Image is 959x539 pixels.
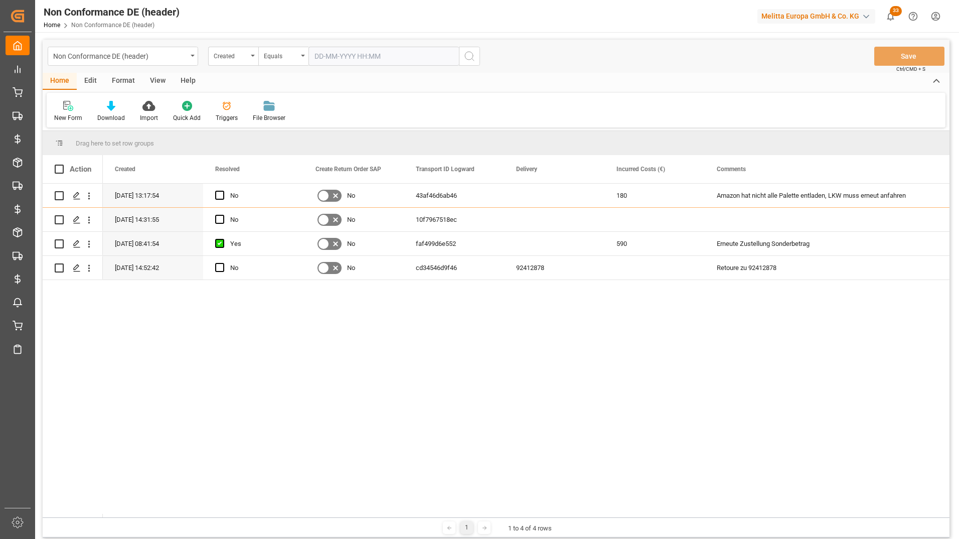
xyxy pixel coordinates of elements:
[890,6,902,16] span: 33
[504,256,604,280] div: 92412878
[44,22,60,29] a: Home
[459,47,480,66] button: search button
[103,232,203,255] div: [DATE] 08:41:54
[103,208,203,231] div: [DATE] 14:31:55
[97,113,125,122] div: Download
[757,9,875,24] div: Melitta Europa GmbH & Co. KG
[896,65,925,73] span: Ctrl/CMD + S
[404,208,504,231] div: 10f7967518ec
[43,184,103,208] div: Press SPACE to select this row.
[347,208,355,231] span: No
[315,166,381,173] span: Create Return Order SAP
[44,5,180,20] div: Non Conformance DE (header)
[43,256,103,280] div: Press SPACE to select this row.
[140,113,158,122] div: Import
[416,166,474,173] span: Transport ID Logward
[404,256,504,280] div: cd34546d9f46
[173,113,201,122] div: Quick Add
[604,184,705,207] div: 180
[230,256,291,280] div: No
[214,49,248,61] div: Created
[77,73,104,90] div: Edit
[404,232,504,255] div: faf499d6e552
[43,208,103,232] div: Press SPACE to select this row.
[215,166,240,173] span: Resolved
[103,184,203,207] div: [DATE] 13:17:54
[757,7,879,26] button: Melitta Europa GmbH & Co. KG
[103,256,203,280] div: [DATE] 14:52:42
[115,166,135,173] span: Created
[230,208,291,231] div: No
[70,165,91,174] div: Action
[230,232,291,255] div: Yes
[616,166,665,173] span: Incurred Costs (€)
[48,47,198,66] button: open menu
[43,73,77,90] div: Home
[874,47,944,66] button: Save
[230,184,291,207] div: No
[604,232,705,255] div: 590
[253,113,285,122] div: File Browser
[43,232,103,256] div: Press SPACE to select this row.
[54,113,82,122] div: New Form
[508,523,552,533] div: 1 to 4 of 4 rows
[76,140,154,147] span: Drag here to set row groups
[258,47,308,66] button: open menu
[404,184,504,207] div: 43af46d6ab46
[347,232,355,255] span: No
[347,256,355,280] span: No
[53,49,187,62] div: Non Conformance DE (header)
[879,5,902,28] button: show 33 new notifications
[516,166,537,173] span: Delivery
[216,113,238,122] div: Triggers
[264,49,298,61] div: Equals
[104,73,142,90] div: Format
[717,166,746,173] span: Comments
[208,47,258,66] button: open menu
[173,73,203,90] div: Help
[308,47,459,66] input: DD-MM-YYYY HH:MM
[902,5,924,28] button: Help Center
[142,73,173,90] div: View
[347,184,355,207] span: No
[460,521,473,534] div: 1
